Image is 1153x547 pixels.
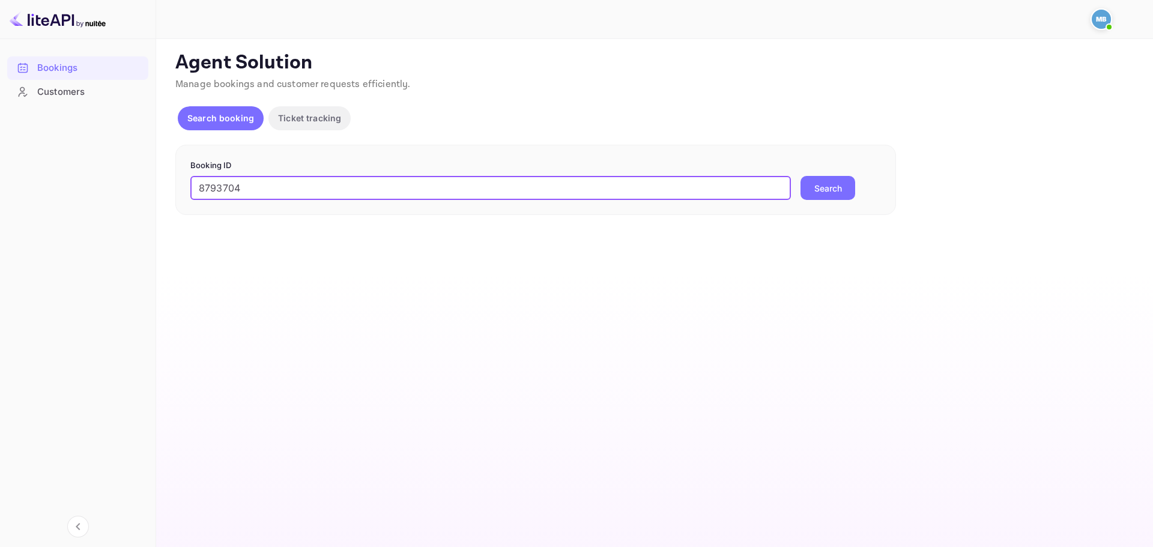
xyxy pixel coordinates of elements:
div: Bookings [37,61,142,75]
button: Search [800,176,855,200]
img: LiteAPI logo [10,10,106,29]
div: Bookings [7,56,148,80]
a: Bookings [7,56,148,79]
p: Agent Solution [175,51,1131,75]
div: Customers [37,85,142,99]
span: Manage bookings and customer requests efficiently. [175,78,411,91]
p: Ticket tracking [278,112,341,124]
input: Enter Booking ID (e.g., 63782194) [190,176,791,200]
a: Customers [7,80,148,103]
div: Customers [7,80,148,104]
p: Search booking [187,112,254,124]
p: Booking ID [190,160,881,172]
button: Collapse navigation [67,516,89,537]
img: Mohcine Belkhir [1092,10,1111,29]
